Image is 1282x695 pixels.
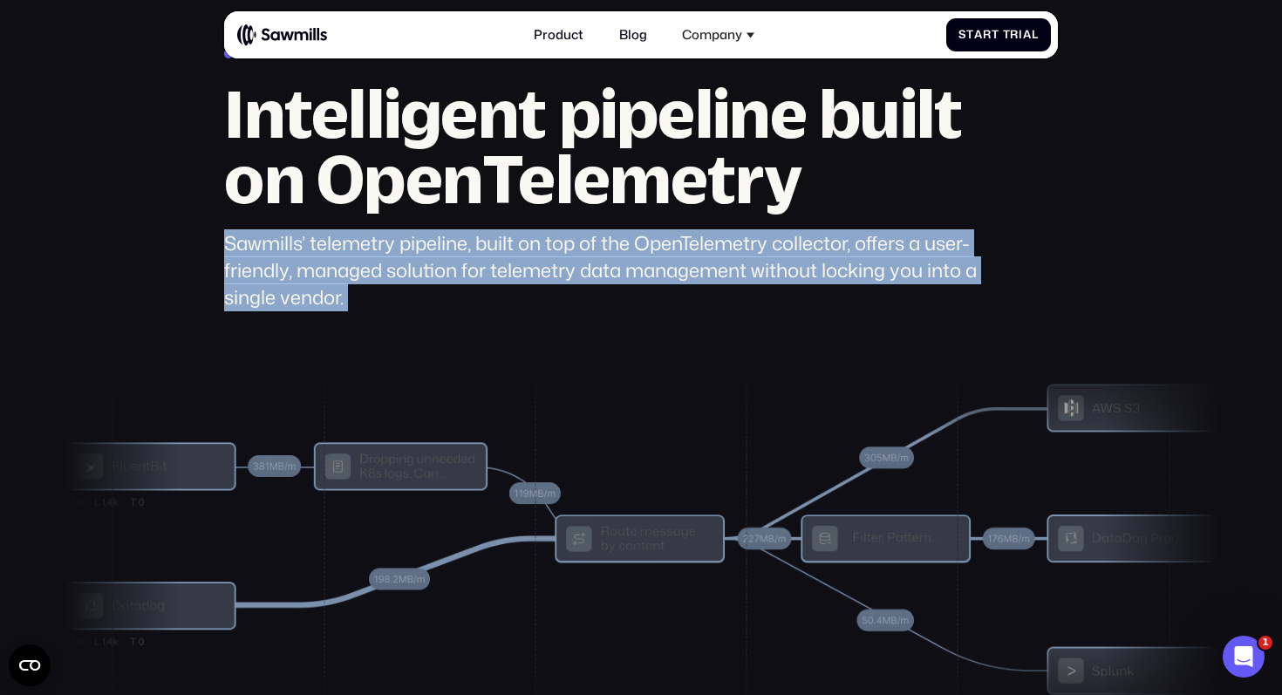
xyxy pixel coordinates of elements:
[610,17,657,52] a: Blog
[672,17,764,52] div: Company
[946,18,1052,51] a: StartTrial
[1032,28,1039,41] span: l
[1003,28,1011,41] span: T
[242,45,324,63] div: Pipeline
[1258,636,1272,650] span: 1
[1223,636,1265,678] iframe: Intercom live chat
[524,17,593,52] a: Product
[9,644,51,686] button: Open CMP widget
[966,28,974,41] span: t
[1023,28,1032,41] span: a
[974,28,983,41] span: a
[224,81,993,211] h2: Intelligent pipeline built on OpenTelemetry
[1019,28,1023,41] span: i
[992,28,999,41] span: t
[1010,28,1019,41] span: r
[224,230,993,311] div: Sawmills’ telemetry pipeline, built on top of the OpenTelemetry collector, offers a user-friendly...
[983,28,992,41] span: r
[682,27,742,43] div: Company
[958,28,966,41] span: S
